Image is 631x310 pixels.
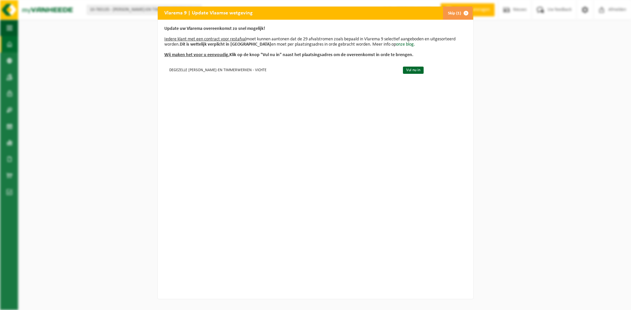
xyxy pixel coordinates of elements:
[403,67,424,74] a: Vul nu in
[164,26,467,58] p: moet kunnen aantonen dat de 29 afvalstromen zoals bepaald in Vlarema 9 selectief aangeboden en ui...
[158,7,259,19] h2: Vlarema 9 | Update Vlaamse wetgeving
[396,42,415,47] a: onze blog.
[164,64,397,75] td: DEGEZELLE [PERSON_NAME]-EN TIMMERWERKEN - VICHTE
[443,7,473,20] button: Skip (1)
[180,42,271,47] b: Dit is wettelijk verplicht in [GEOGRAPHIC_DATA]
[164,37,246,42] u: Iedere klant met een contract voor restafval
[164,52,229,57] u: Wij maken het voor u eenvoudig.
[164,52,413,57] b: Klik op de knop "Vul nu in" naast het plaatsingsadres om de overeenkomst in orde te brengen.
[164,26,265,31] b: Update uw Vlarema overeenkomst zo snel mogelijk!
